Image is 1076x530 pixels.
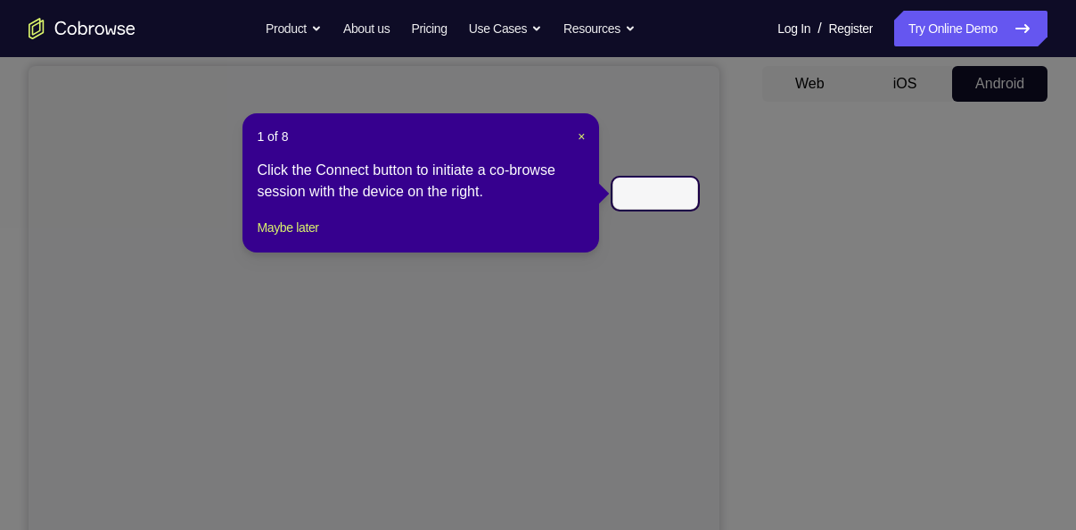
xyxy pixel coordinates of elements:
[578,128,585,145] button: Close Tour
[257,217,318,238] button: Maybe later
[469,11,542,46] button: Use Cases
[829,11,873,46] a: Register
[343,11,390,46] a: About us
[257,160,585,203] div: Click the Connect button to initiate a co-browse session with the device on the right.
[894,11,1047,46] a: Try Online Demo
[578,129,585,144] span: ×
[29,18,136,39] a: Go to the home page
[266,11,322,46] button: Product
[817,18,821,39] span: /
[777,11,810,46] a: Log In
[411,11,447,46] a: Pricing
[257,128,288,145] span: 1 of 8
[563,11,636,46] button: Resources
